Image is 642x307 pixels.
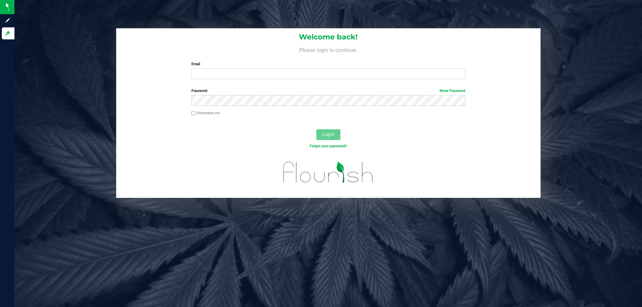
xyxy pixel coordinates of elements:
[310,144,347,148] a: Forgot your password?
[275,155,381,189] img: flourish_logo.svg
[316,129,340,140] button: Log In
[5,30,11,36] inline-svg: Log in
[439,89,465,93] a: Show Password
[191,111,196,115] input: Remember me
[191,89,207,93] span: Password
[322,132,334,137] span: Log In
[116,46,541,53] h4: Please login to continue.
[116,33,541,41] h1: Welcome back!
[191,110,220,116] label: Remember me
[191,61,465,67] label: Email
[5,17,11,23] inline-svg: Sign up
